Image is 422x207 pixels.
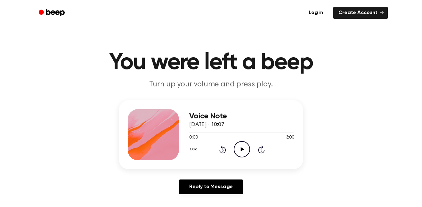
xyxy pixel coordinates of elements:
h3: Voice Note [189,112,294,121]
p: Turn up your volume and press play. [88,79,334,90]
span: 0:00 [189,134,198,141]
span: [DATE] · 10:07 [189,122,224,128]
a: Beep [34,7,70,19]
h1: You were left a beep [47,51,375,74]
a: Create Account [333,7,388,19]
a: Log in [302,5,329,20]
button: 1.0x [189,144,199,155]
span: 3:00 [286,134,294,141]
a: Reply to Message [179,179,243,194]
